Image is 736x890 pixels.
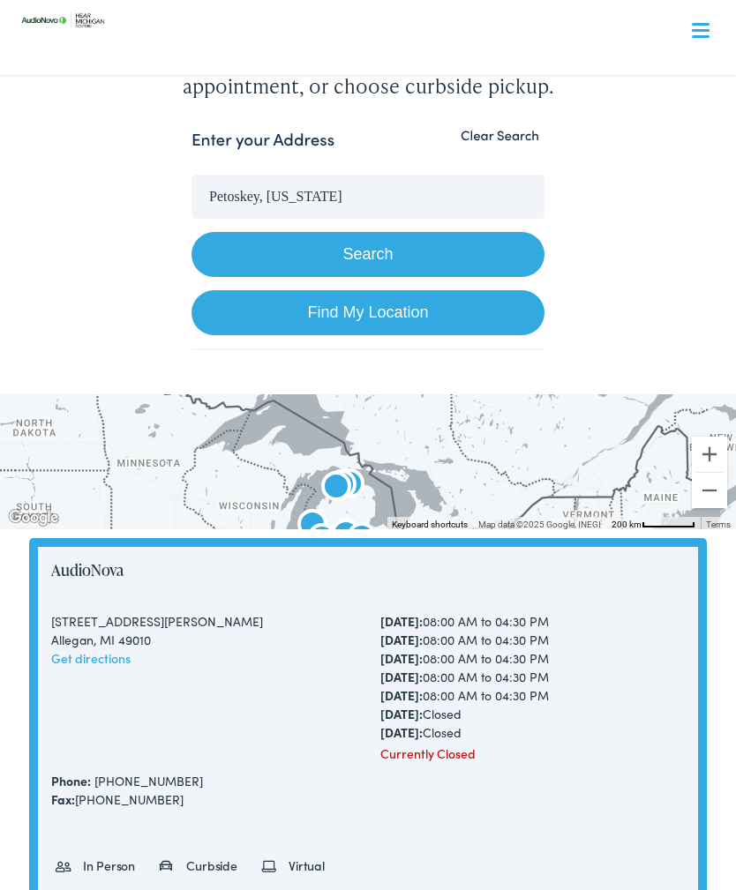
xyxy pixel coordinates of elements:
a: [PHONE_NUMBER] [94,772,203,789]
div: AudioNova [307,520,364,577]
div: AudioNova [289,523,345,580]
a: Find My Location [192,290,544,335]
div: AudioNova [289,520,345,576]
div: Allegan, MI 49010 [51,631,355,649]
div: Currently Closed [380,744,684,763]
strong: Fax: [51,790,75,808]
div: AudioNova [312,526,368,582]
button: Map Scale: 200 km per 57 pixels [606,517,701,529]
strong: [DATE]: [380,686,423,704]
strong: [DATE]: [380,723,423,741]
div: AudioNova [318,508,374,565]
span: 200 km [612,520,642,529]
button: Zoom out [692,473,727,508]
a: Get directions [51,649,131,667]
div: AudioNova [302,523,358,580]
div: AudioNova [308,460,364,517]
div: [STREET_ADDRESS][PERSON_NAME] [51,612,355,631]
li: Virtual [257,850,337,881]
a: Terms (opens in new tab) [706,520,731,529]
div: [PHONE_NUMBER] [51,790,684,809]
button: Keyboard shortcuts [392,519,468,531]
a: Open this area in Google Maps (opens a new window) [4,506,63,529]
li: Curbside [154,850,250,881]
div: AudioNova [284,498,341,555]
a: AudioNova [51,558,124,580]
strong: [DATE]: [380,668,423,685]
a: What We Offer [28,71,722,108]
div: Hear Michigan Centers by AudioNova [313,459,370,515]
div: AudioNova [297,527,354,584]
strong: [DATE]: [380,612,423,630]
button: Search [192,232,544,277]
input: Enter your address or zip code [192,175,544,219]
li: In Person [51,850,147,881]
button: Zoom in [692,437,727,472]
strong: [DATE]: [380,631,423,648]
strong: [DATE]: [380,649,423,667]
label: Enter your Address [192,127,334,153]
span: Map data ©2025 Google, INEGI [478,520,601,529]
strong: Phone: [51,772,91,789]
button: Clear Search [455,127,544,144]
div: 08:00 AM to 04:30 PM 08:00 AM to 04:30 PM 08:00 AM to 04:30 PM 08:00 AM to 04:30 PM 08:00 AM to 0... [380,612,684,742]
div: AudioNova [334,512,390,568]
strong: [DATE]: [380,705,423,722]
img: Google [4,506,63,529]
div: AudioNova [294,512,350,569]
